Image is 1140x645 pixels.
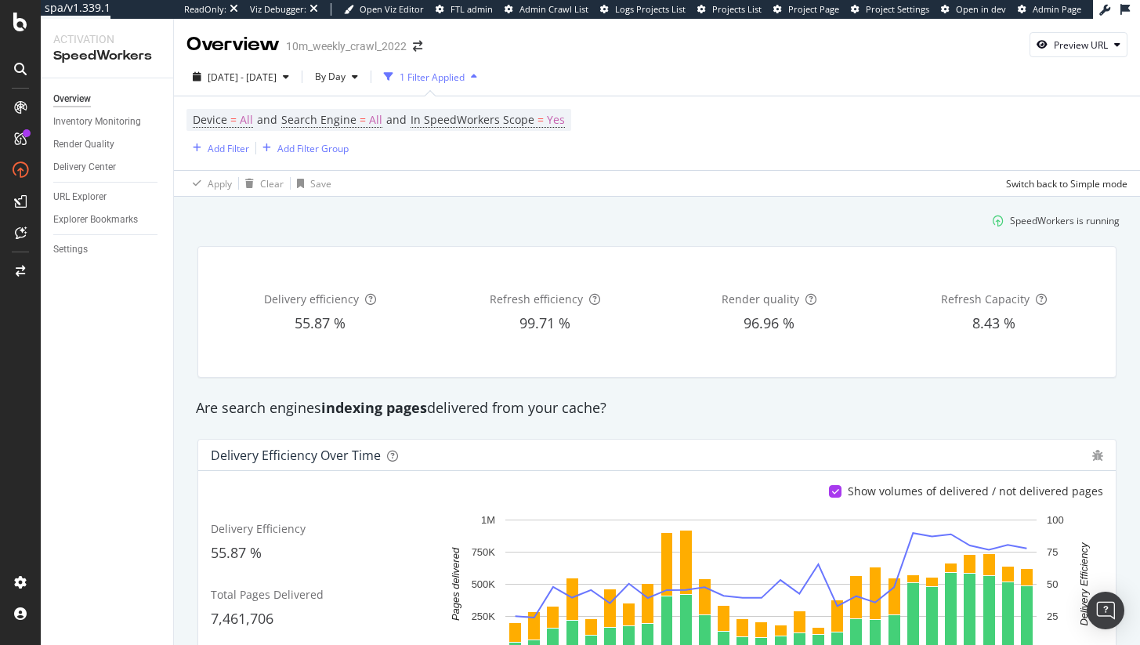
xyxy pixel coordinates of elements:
div: Render Quality [53,136,114,153]
div: 10m_weekly_crawl_2022 [286,38,407,54]
div: Save [310,177,331,190]
span: Refresh efficiency [490,292,583,306]
span: Admin Crawl List [519,3,588,15]
a: Logs Projects List [600,3,686,16]
a: Render Quality [53,136,162,153]
div: Overview [53,91,91,107]
span: Delivery efficiency [264,292,359,306]
div: SpeedWorkers is running [1010,214,1120,227]
div: 1 Filter Applied [400,71,465,84]
a: Delivery Center [53,159,162,176]
button: Add Filter Group [256,139,349,158]
text: 75 [1047,546,1058,558]
button: Add Filter [186,139,249,158]
a: Admin Crawl List [505,3,588,16]
button: Preview URL [1030,32,1127,57]
span: Project Settings [866,3,929,15]
div: Are search engines delivered from your cache? [188,398,1126,419]
span: Delivery Efficiency [211,521,306,536]
a: Admin Page [1018,3,1081,16]
div: Add Filter Group [277,142,349,155]
a: Inventory Monitoring [53,114,162,130]
div: URL Explorer [53,189,107,205]
span: [DATE] - [DATE] [208,71,277,84]
span: 8.43 % [972,313,1015,332]
span: Total Pages Delivered [211,587,324,602]
a: Open in dev [941,3,1006,16]
span: and [386,112,407,127]
text: 50 [1047,578,1058,590]
span: Refresh Capacity [941,292,1030,306]
span: Render quality [722,292,799,306]
span: Open Viz Editor [360,3,424,15]
span: Project Page [788,3,839,15]
span: By Day [309,70,346,83]
span: In SpeedWorkers Scope [411,112,534,127]
div: Inventory Monitoring [53,114,141,130]
div: Explorer Bookmarks [53,212,138,228]
span: Search Engine [281,112,356,127]
div: Preview URL [1054,38,1108,52]
button: Save [291,171,331,196]
span: 7,461,706 [211,609,273,628]
span: 55.87 % [211,543,262,562]
div: arrow-right-arrow-left [413,41,422,52]
button: 1 Filter Applied [378,64,483,89]
a: Project Page [773,3,839,16]
div: Delivery Efficiency over time [211,448,381,463]
text: 1M [481,514,495,526]
span: Open in dev [956,3,1006,15]
button: By Day [309,64,364,89]
a: URL Explorer [53,189,162,205]
div: Delivery Center [53,159,116,176]
span: Admin Page [1033,3,1081,15]
button: Switch back to Simple mode [1000,171,1127,196]
div: Clear [260,177,284,190]
span: 55.87 % [295,313,346,332]
text: Pages delivered [449,547,461,621]
text: 25 [1047,611,1058,622]
div: Apply [208,177,232,190]
span: Yes [547,109,565,131]
button: [DATE] - [DATE] [186,64,295,89]
a: Open Viz Editor [344,3,424,16]
div: Switch back to Simple mode [1006,177,1127,190]
text: 500K [471,578,495,590]
a: Project Settings [851,3,929,16]
span: 96.96 % [744,313,794,332]
div: SpeedWorkers [53,47,161,65]
div: Activation [53,31,161,47]
text: Delivery Efficiency [1077,542,1089,626]
button: Clear [239,171,284,196]
div: Add Filter [208,142,249,155]
span: = [360,112,366,127]
span: Device [193,112,227,127]
div: Settings [53,241,88,258]
div: Overview [186,31,280,58]
button: Apply [186,171,232,196]
div: Show volumes of delivered / not delivered pages [848,484,1103,499]
span: FTL admin [451,3,493,15]
text: 250K [471,611,495,622]
span: Logs Projects List [615,3,686,15]
div: Open Intercom Messenger [1087,592,1124,629]
div: ReadOnly: [184,3,226,16]
a: FTL admin [436,3,493,16]
span: Projects List [712,3,762,15]
text: 750K [471,546,495,558]
span: All [240,109,253,131]
span: 99.71 % [519,313,570,332]
text: 100 [1047,514,1064,526]
span: = [230,112,237,127]
span: = [537,112,544,127]
span: and [257,112,277,127]
strong: indexing pages [321,398,427,417]
a: Projects List [697,3,762,16]
a: Overview [53,91,162,107]
span: All [369,109,382,131]
a: Explorer Bookmarks [53,212,162,228]
a: Settings [53,241,162,258]
div: bug [1092,450,1103,461]
div: Viz Debugger: [250,3,306,16]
